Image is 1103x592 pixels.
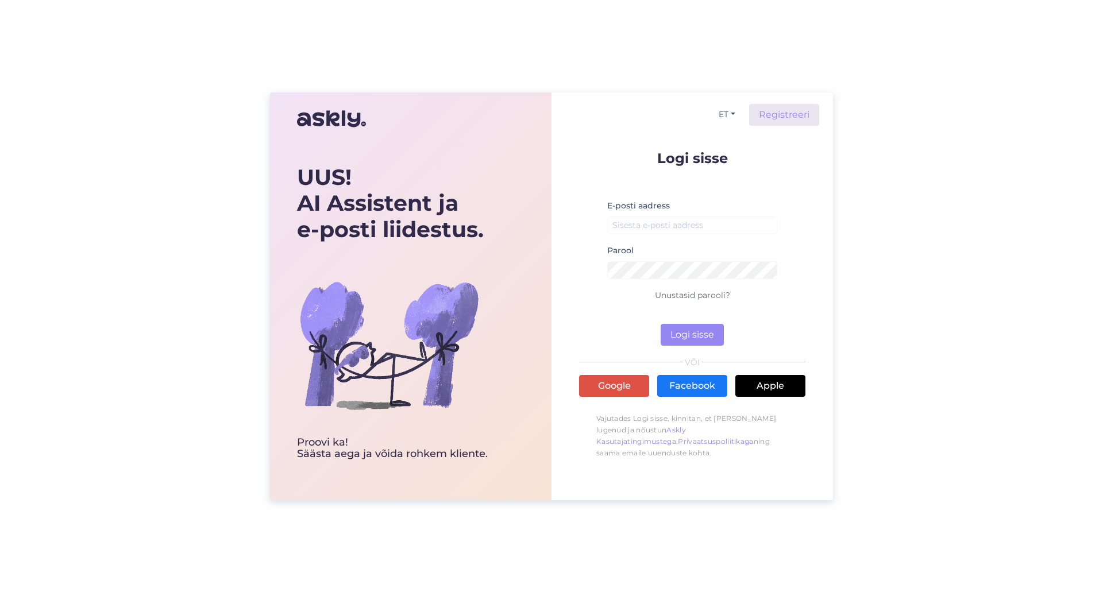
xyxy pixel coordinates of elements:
[297,105,366,133] img: Askly
[596,425,686,446] a: Askly Kasutajatingimustega
[607,216,777,234] input: Sisesta e-posti aadress
[683,358,702,366] span: VÕI
[749,104,819,126] a: Registreeri
[714,106,740,123] button: ET
[579,375,649,397] a: Google
[655,290,730,300] a: Unustasid parooli?
[607,245,634,257] label: Parool
[579,407,805,465] p: Vajutades Logi sisse, kinnitan, et [PERSON_NAME] lugenud ja nõustun , ning saama emaile uuenduste...
[657,375,727,397] a: Facebook
[297,253,481,437] img: bg-askly
[661,324,724,346] button: Logi sisse
[297,437,488,460] div: Proovi ka! Säästa aega ja võida rohkem kliente.
[297,164,488,243] div: UUS! AI Assistent ja e-posti liidestus.
[678,437,753,446] a: Privaatsuspoliitikaga
[607,200,670,212] label: E-posti aadress
[579,151,805,165] p: Logi sisse
[735,375,805,397] a: Apple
